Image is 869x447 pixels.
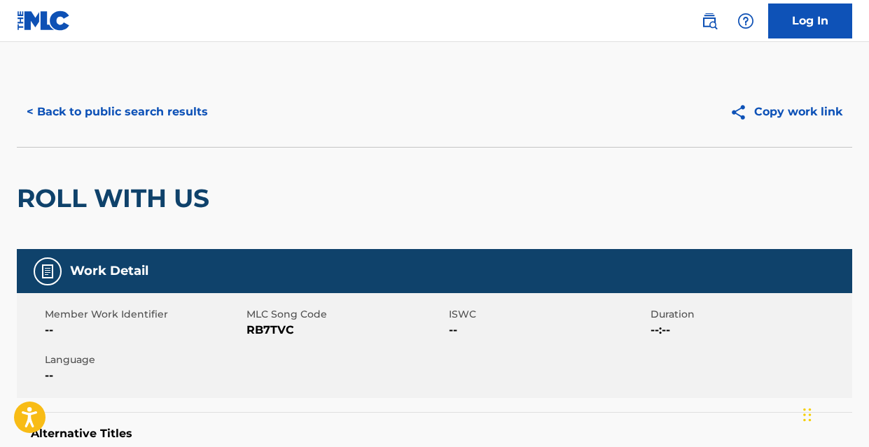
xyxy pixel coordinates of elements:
[701,13,718,29] img: search
[246,322,445,339] span: RB7TVC
[45,367,243,384] span: --
[17,10,71,31] img: MLC Logo
[730,104,754,121] img: Copy work link
[768,3,852,38] a: Log In
[720,94,852,129] button: Copy work link
[651,307,849,322] span: Duration
[70,263,148,279] h5: Work Detail
[803,394,812,436] div: Drag
[17,183,216,214] h2: ROLL WITH US
[246,307,445,322] span: MLC Song Code
[449,322,647,339] span: --
[799,380,869,447] iframe: Chat Widget
[651,322,849,339] span: --:--
[17,94,218,129] button: < Back to public search results
[45,307,243,322] span: Member Work Identifier
[45,353,243,367] span: Language
[695,7,723,35] a: Public Search
[737,13,754,29] img: help
[31,427,838,441] h5: Alternative Titles
[732,7,760,35] div: Help
[45,322,243,339] span: --
[39,263,56,280] img: Work Detail
[449,307,647,322] span: ISWC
